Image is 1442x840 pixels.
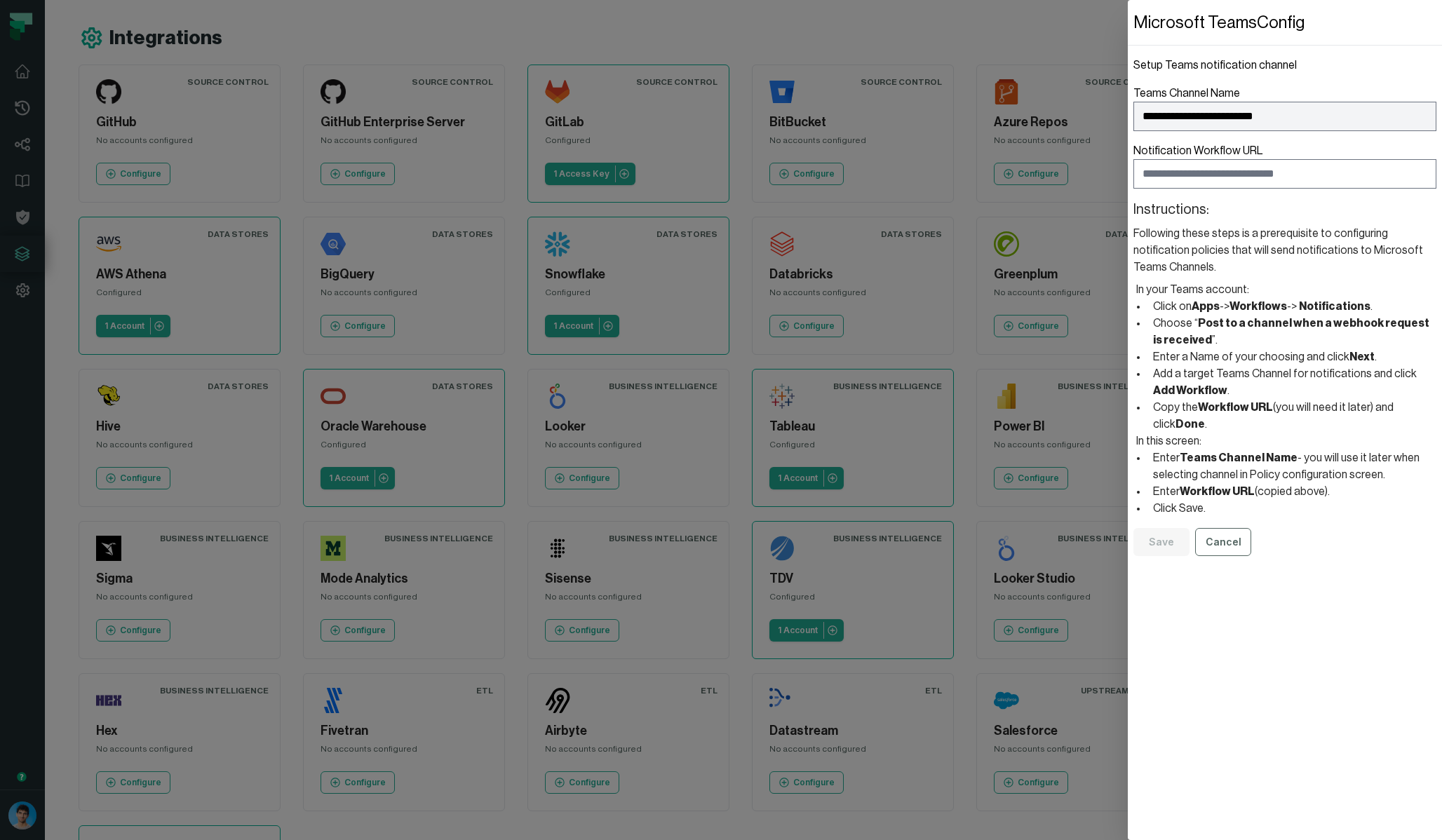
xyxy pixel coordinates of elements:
strong: Workflow URL [1198,402,1273,413]
li: In this screen: [1133,433,1436,517]
strong: Apps [1192,301,1220,312]
label: Notification Workflow URL [1133,142,1436,189]
button: Cancel [1195,528,1251,556]
li: Copy the (you will need it later) and click . [1147,399,1436,433]
button: Save [1133,528,1190,556]
li: Click on -> -> . [1147,298,1436,315]
li: Enter (copied above). [1147,483,1436,500]
strong: Add Workflow [1153,385,1227,396]
header: Instructions: [1133,200,1436,219]
li: In your Teams account: [1133,281,1436,433]
li: Click Save. [1147,500,1436,517]
strong: Workflow URL [1180,486,1255,497]
li: Enter a Name of your choosing and click . [1147,348,1436,365]
h1: Setup Teams notification channel [1133,57,1436,74]
li: Choose “ ”. [1147,315,1436,348]
strong: Post to a channel when a webhook request is received [1153,318,1429,346]
li: Add a target Teams Channel for notifications and click . [1147,365,1436,399]
input: Teams Channel Name [1133,102,1436,131]
li: Enter - you will use it later when selecting channel in Policy configuration screen. [1147,449,1436,483]
strong: Teams Channel Name [1180,452,1298,463]
section: Following these steps is a prerequisite to configuring notification policies that will send notif... [1133,225,1436,276]
input: Notification Workflow URL [1133,159,1436,189]
strong: Done [1175,419,1205,430]
strong: Workflows [1229,301,1287,312]
strong: Next [1349,351,1375,363]
label: Teams Channel Name [1133,85,1436,131]
strong: Notifications [1299,301,1370,312]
